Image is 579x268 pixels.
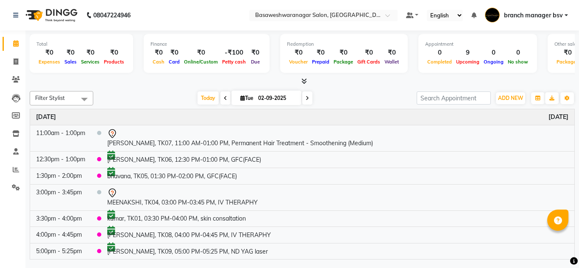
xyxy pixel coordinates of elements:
div: 0 [425,48,454,58]
span: Tue [238,95,256,101]
td: [PERSON_NAME], TK06, 12:30 PM-01:00 PM, GFC(FACE) [101,151,574,168]
div: Total [36,41,126,48]
div: Appointment [425,41,530,48]
div: ₹0 [79,48,102,58]
td: 11:00am - 1:00pm [30,125,91,151]
div: ₹0 [382,48,401,58]
div: ₹0 [310,48,331,58]
td: [PERSON_NAME], TK08, 04:00 PM-04:45 PM, IV THERAPHY [101,227,574,243]
button: ADD NEW [496,92,525,104]
div: ₹0 [248,48,263,58]
div: Redemption [287,41,401,48]
td: 1:30pm - 2:00pm [30,168,91,184]
td: [PERSON_NAME], TK07, 11:00 AM-01:00 PM, Permanent Hair Treatment - Smoothening (Medium) [101,125,574,151]
span: Wallet [382,59,401,65]
span: Upcoming [454,59,482,65]
div: ₹0 [331,48,355,58]
td: kumar, TK01, 03:30 PM-04:00 PM, skin consaltation [101,210,574,227]
td: 12:30pm - 1:00pm [30,151,91,168]
span: Card [167,59,182,65]
td: 3:30pm - 4:00pm [30,210,91,227]
div: ₹0 [287,48,310,58]
span: Completed [425,59,454,65]
span: Services [79,59,102,65]
th: September 2, 2025 [30,109,574,125]
div: -₹100 [220,48,248,58]
span: Due [249,59,262,65]
td: 5:00pm - 5:25pm [30,243,91,260]
a: September 2, 2025 [548,113,568,122]
span: Prepaid [310,59,331,65]
img: branch manager bsv [485,8,500,22]
td: 3:00pm - 3:45pm [30,184,91,210]
div: ₹0 [62,48,79,58]
span: Online/Custom [182,59,220,65]
td: [PERSON_NAME], TK09, 05:00 PM-05:25 PM, ND YAG laser [101,243,574,260]
iframe: chat widget [543,234,571,260]
span: Gift Cards [355,59,382,65]
input: Search Appointment [417,91,491,105]
div: ₹0 [182,48,220,58]
span: ADD NEW [498,95,523,101]
td: bhavana, TK05, 01:30 PM-02:00 PM, GFC(FACE) [101,168,574,184]
div: 0 [482,48,506,58]
div: ₹0 [150,48,167,58]
div: ₹0 [36,48,62,58]
img: logo [22,3,80,27]
div: Finance [150,41,263,48]
span: Filter Stylist [35,94,65,101]
span: No show [506,59,530,65]
span: Package [331,59,355,65]
span: Ongoing [482,59,506,65]
a: September 2, 2025 [36,113,56,122]
span: Today [198,91,219,105]
span: branch manager bsv [504,11,563,20]
td: MEENAKSHI, TK04, 03:00 PM-03:45 PM, IV THERAPHY [101,184,574,210]
span: Products [102,59,126,65]
div: ₹0 [355,48,382,58]
span: Petty cash [220,59,248,65]
span: Sales [62,59,79,65]
span: Voucher [287,59,310,65]
span: Expenses [36,59,62,65]
td: 4:00pm - 4:45pm [30,227,91,243]
input: 2025-09-02 [256,92,298,105]
div: 9 [454,48,482,58]
span: Cash [150,59,167,65]
div: 0 [506,48,530,58]
b: 08047224946 [93,3,131,27]
div: ₹0 [102,48,126,58]
div: ₹0 [167,48,182,58]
